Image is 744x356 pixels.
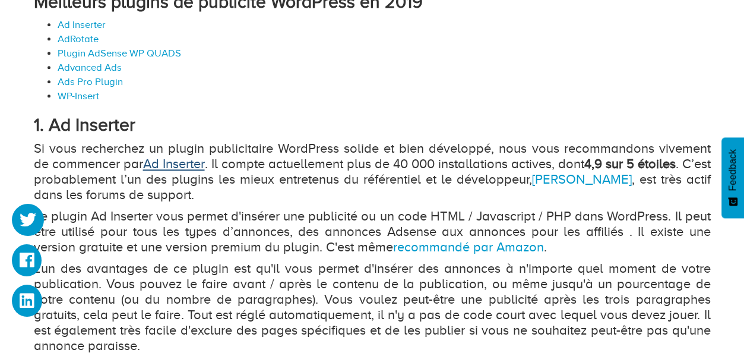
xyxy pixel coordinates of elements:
[58,90,99,102] a: WP-Insert
[34,115,135,135] strong: 1. Ad Inserter
[58,19,106,30] a: Ad Inserter
[34,141,711,203] p: Si vous recherchez un plugin publicitaire WordPress solide et bien développé, nous vous recommand...
[34,261,711,354] p: L'un des avantages de ce plugin est qu'il vous permet d'insérer des annonces à n'importe quel mom...
[58,62,122,73] a: Advanced Ads
[727,149,738,191] span: Feedback
[143,156,205,171] a: Ad Inserter
[584,156,676,171] strong: 4,9 sur 5 étoiles
[721,137,744,218] button: Feedback - Afficher l’enquête
[58,76,123,87] a: Ads Pro Plugin
[58,48,181,59] a: Plugin AdSense WP QUADS
[532,172,632,187] a: [PERSON_NAME]
[393,240,544,254] a: recommandé par Amazon
[58,33,99,45] a: AdRotate
[34,209,711,255] p: Le plugin Ad Inserter vous permet d'insérer une publicité ou un code HTML / Javascript / PHP dans...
